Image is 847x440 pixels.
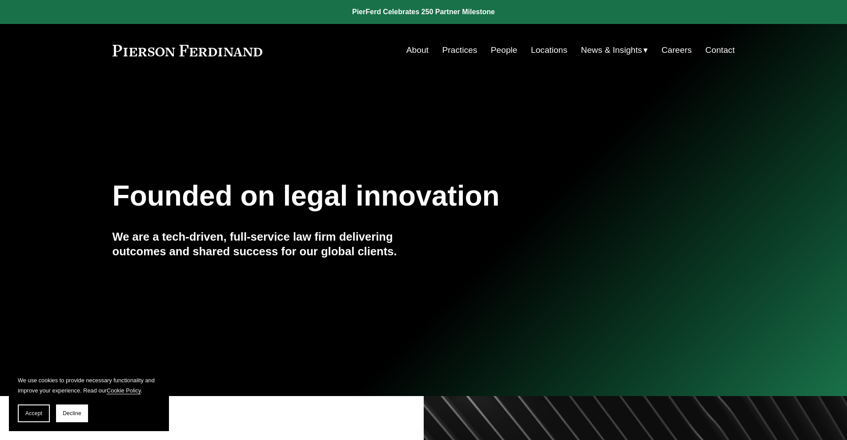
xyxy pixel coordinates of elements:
[581,43,642,58] span: News & Insights
[662,42,692,59] a: Careers
[406,42,429,59] a: About
[9,366,169,431] section: Cookie banner
[18,375,160,396] p: We use cookies to provide necessary functionality and improve your experience. Read our .
[25,410,42,416] span: Accept
[63,410,81,416] span: Decline
[107,387,141,394] a: Cookie Policy
[531,42,567,59] a: Locations
[56,404,88,422] button: Decline
[491,42,518,59] a: People
[442,42,477,59] a: Practices
[705,42,735,59] a: Contact
[112,180,631,212] h1: Founded on legal innovation
[581,42,648,59] a: folder dropdown
[112,230,424,258] h4: We are a tech-driven, full-service law firm delivering outcomes and shared success for our global...
[18,404,50,422] button: Accept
